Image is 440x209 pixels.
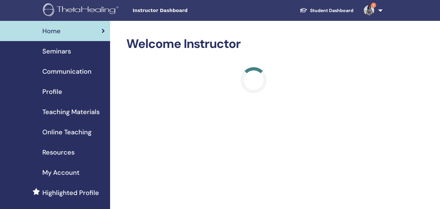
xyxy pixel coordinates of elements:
span: Communication [42,67,92,76]
span: Resources [42,147,75,157]
span: 8 [371,3,376,8]
span: My Account [42,168,79,177]
img: default.jpg [364,5,374,16]
span: Teaching Materials [42,107,100,117]
span: Online Teaching [42,127,92,137]
span: Seminars [42,46,71,56]
a: Student Dashboard [294,5,359,17]
span: Home [42,26,61,36]
h2: Welcome Instructor [126,37,381,52]
span: Highlighted Profile [42,188,99,198]
img: graduation-cap-white.svg [300,7,307,13]
img: logo.png [43,3,121,18]
span: Instructor Dashboard [133,7,230,14]
span: Profile [42,87,62,97]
